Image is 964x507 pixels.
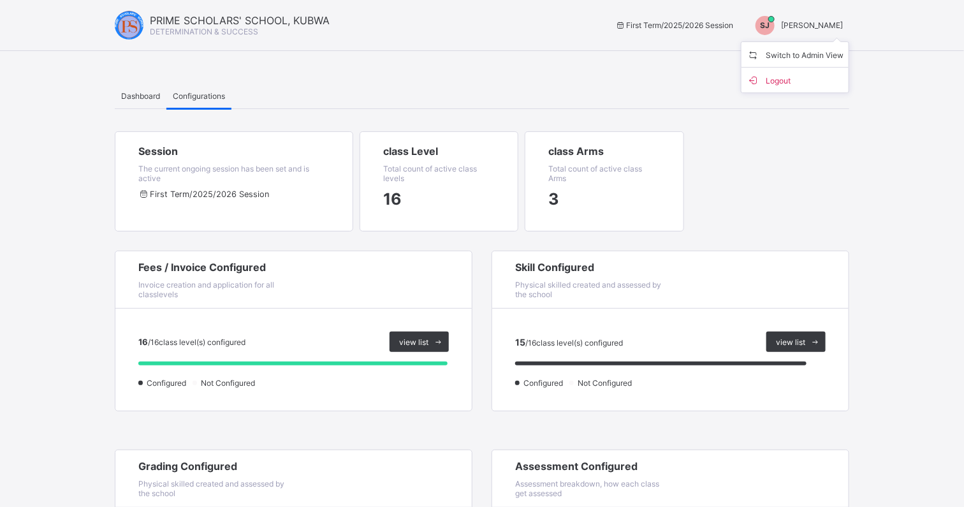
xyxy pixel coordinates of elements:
span: class Arms [548,145,660,158]
span: / 16 class level(s) configured [525,338,623,348]
span: session/term information [383,189,402,209]
span: Fees / Invoice Configured [138,261,294,274]
span: Total count of active class levels [383,164,477,183]
span: Configured [522,378,567,388]
li: dropdown-list-item-buttom-1 [741,68,849,92]
span: class Level [383,145,495,158]
span: Assessment breakdown, how each class get assessed [515,479,659,498]
span: Skill Configured [515,261,671,274]
span: 15 [515,337,525,348]
span: Physical skilled created and assessed by the school [515,280,661,299]
span: [PERSON_NAME] [781,20,843,30]
span: Dashboard [121,91,160,101]
span: Not Configured [576,378,636,388]
span: view list [776,337,805,347]
span: session/term information [138,189,269,199]
li: dropdown-list-item-name-0 [741,42,849,68]
span: Configurations [173,91,225,101]
span: Invoice creation and application for all classlevels [138,280,274,299]
span: SJ [761,20,770,30]
span: session/term information [548,189,559,209]
span: / 16 class level(s) configured [148,337,245,347]
span: 16 [138,337,148,347]
span: view list [399,337,428,347]
span: session/term information [615,20,733,30]
span: Not Configured [200,378,259,388]
span: Physical skilled created and assessed by the school [138,479,284,498]
span: Configured [145,378,190,388]
span: DETERMINATION & SUCCESS [150,27,258,36]
span: The current ongoing session has been set and is active [138,164,309,183]
span: Assessment Configured [515,460,671,473]
span: Logout [747,73,843,87]
span: Total count of active class Arms [548,164,642,183]
span: Session [138,145,330,158]
span: PRIME SCHOLARS' SCHOOL, KUBWA [150,14,330,27]
span: Grading Configured [138,460,294,473]
span: Switch to Admin View [747,47,843,62]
